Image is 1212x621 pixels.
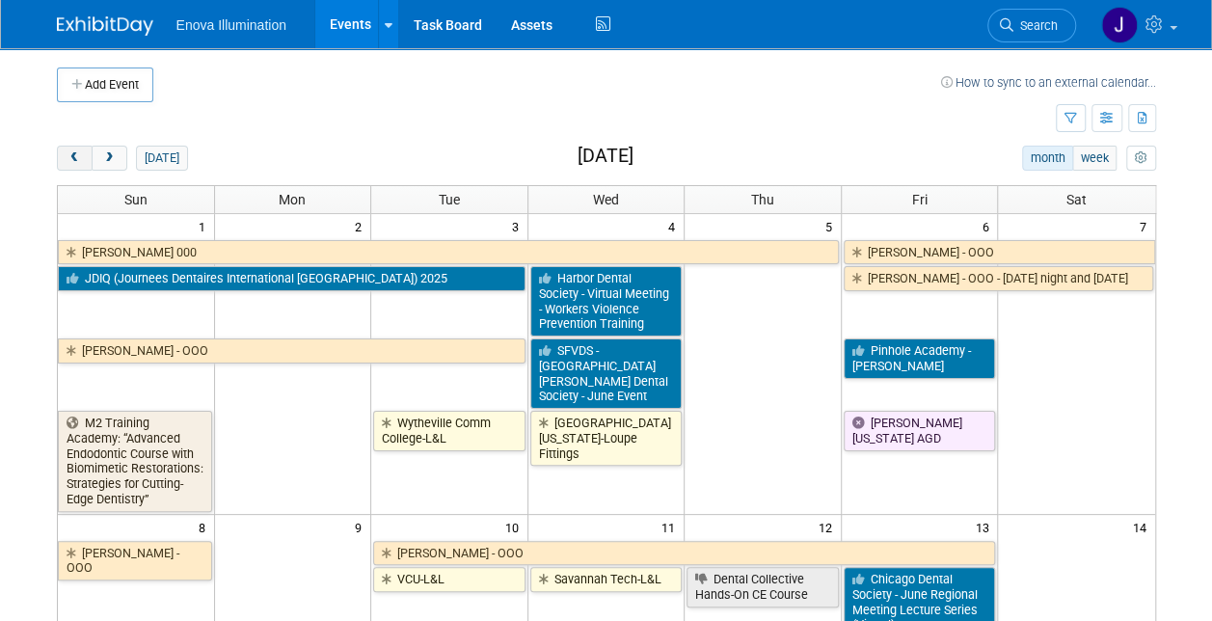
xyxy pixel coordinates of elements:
span: 8 [197,515,214,539]
span: Mon [279,192,306,207]
span: 1 [197,214,214,238]
a: [PERSON_NAME] [US_STATE] AGD [844,411,996,450]
span: 14 [1131,515,1155,539]
span: Sun [124,192,148,207]
span: 13 [973,515,997,539]
i: Personalize Calendar [1135,152,1147,165]
a: [PERSON_NAME] - OOO [844,240,1155,265]
img: JeffD Dyll [1101,7,1138,43]
button: Add Event [57,67,153,102]
span: Wed [593,192,619,207]
h2: [DATE] [577,146,633,167]
a: Harbor Dental Society - Virtual Meeting - Workers Violence Prevention Training [530,266,683,337]
button: week [1072,146,1117,171]
a: SFVDS - [GEOGRAPHIC_DATA][PERSON_NAME] Dental Society - June Event [530,338,683,409]
a: [PERSON_NAME] - OOO - [DATE] night and [DATE] [844,266,1153,291]
a: JDIQ (Journees Dentaires International [GEOGRAPHIC_DATA]) 2025 [58,266,525,291]
a: Savannah Tech-L&L [530,567,683,592]
a: [PERSON_NAME] - OOO [58,338,525,364]
span: 9 [353,515,370,539]
span: 6 [980,214,997,238]
span: Enova Illumination [176,17,286,33]
span: 3 [510,214,527,238]
span: Tue [439,192,460,207]
span: 2 [353,214,370,238]
span: 11 [660,515,684,539]
button: month [1022,146,1073,171]
a: Pinhole Academy - [PERSON_NAME] [844,338,996,378]
a: Wytheville Comm College-L&L [373,411,525,450]
button: myCustomButton [1126,146,1155,171]
span: 4 [666,214,684,238]
a: Dental Collective Hands-On CE Course [687,567,839,607]
span: 10 [503,515,527,539]
a: Search [987,9,1076,42]
button: next [92,146,127,171]
a: [PERSON_NAME] - OOO [58,541,212,580]
span: 12 [817,515,841,539]
button: [DATE] [136,146,187,171]
a: M2 Training Academy: “Advanced Endodontic Course with Biomimetic Restorations: Strategies for Cut... [58,411,212,511]
span: 5 [823,214,841,238]
a: VCU-L&L [373,567,525,592]
span: 7 [1138,214,1155,238]
span: Search [1013,18,1058,33]
a: [PERSON_NAME] 000 [58,240,839,265]
a: How to sync to an external calendar... [941,75,1156,90]
a: [GEOGRAPHIC_DATA][US_STATE]-Loupe Fittings [530,411,683,466]
img: ExhibitDay [57,16,153,36]
a: [PERSON_NAME] - OOO [373,541,995,566]
button: prev [57,146,93,171]
span: Sat [1066,192,1087,207]
span: Fri [912,192,928,207]
span: Thu [751,192,774,207]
